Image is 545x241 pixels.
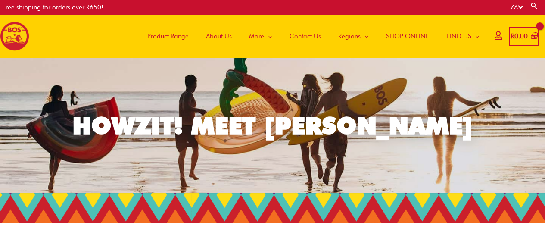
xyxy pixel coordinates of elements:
[509,27,539,46] a: View Shopping Cart, empty
[338,23,361,49] span: Regions
[139,15,197,58] a: Product Range
[197,15,240,58] a: About Us
[386,23,429,49] span: SHOP ONLINE
[530,2,539,10] a: Search button
[290,23,321,49] span: Contact Us
[511,32,514,40] span: R
[132,15,488,58] nav: Site Navigation
[330,15,377,58] a: Regions
[511,3,523,11] a: ZA
[446,23,471,49] span: FIND US
[281,15,330,58] a: Contact Us
[147,23,189,49] span: Product Range
[249,23,264,49] span: More
[240,15,281,58] a: More
[72,114,473,138] div: HOWZIT! MEET [PERSON_NAME]
[377,15,438,58] a: SHOP ONLINE
[511,32,528,40] bdi: 0.00
[206,23,232,49] span: About Us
